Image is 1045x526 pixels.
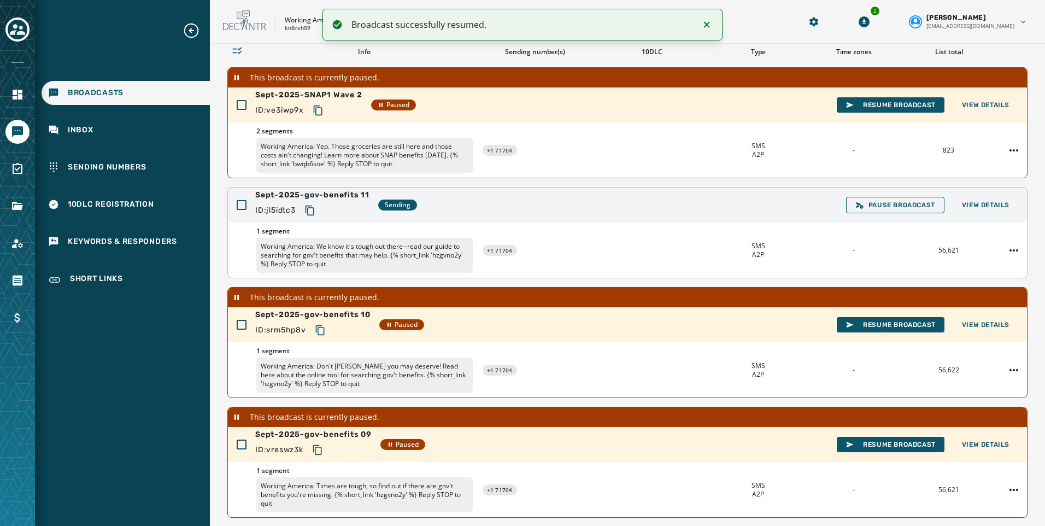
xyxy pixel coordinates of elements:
[837,317,944,332] button: Resume Broadcast
[68,236,177,247] span: Keywords & Responders
[70,273,123,287] span: Short Links
[256,358,473,393] p: Working America: Don't [PERSON_NAME] you may deserve! Read here about the online tool for searchi...
[854,12,874,32] button: Download Menu
[962,101,1009,109] span: View Details
[752,150,764,159] span: A2P
[598,48,706,56] div: 10DLC
[5,120,30,144] a: Navigate to Messaging
[42,81,210,105] a: Navigate to Broadcasts
[5,17,30,42] button: Toggle account select drawer
[228,407,1027,427] div: This broadcast is currently paused.
[855,201,935,209] span: Pause Broadcast
[926,22,1014,30] span: [EMAIL_ADDRESS][DOMAIN_NAME]
[953,197,1018,213] button: View Details
[752,481,765,490] span: SMS
[837,437,944,452] button: Resume Broadcast
[962,201,1009,209] span: View Details
[752,361,765,370] span: SMS
[256,466,473,475] span: 1 segment
[870,5,880,16] div: 2
[752,490,764,499] span: A2P
[752,250,764,259] span: A2P
[183,22,209,39] button: Expand sub nav menu
[256,238,473,273] p: Working America: We know it's tough out there--read our guide to searching for gov't benefits tha...
[810,246,896,255] div: -
[300,201,320,220] button: Copy text to clipboard
[68,87,124,98] span: Broadcasts
[42,267,210,293] a: Navigate to Short Links
[351,18,692,31] div: Broadcast successfully resumed.
[255,429,372,440] span: Sept-2025-gov-benefits 09
[255,309,371,320] span: Sept-2025-gov-benefits 10
[810,366,896,375] div: -
[962,320,1009,329] span: View Details
[481,48,589,56] div: Sending number(s)
[483,145,517,156] div: +1 71704
[256,138,473,173] p: Working America: Yep. Those groceries are still here and those costs ain't changing! Learn more a...
[5,83,30,107] a: Navigate to Home
[255,90,362,101] span: Sept-2025-SNAP1 Wave 2
[846,197,944,213] button: Pause Broadcast
[5,157,30,181] a: Navigate to Surveys
[1005,242,1023,259] button: Sept-2025-gov-benefits 11 action menu
[846,320,936,329] span: Resume Broadcast
[256,48,472,56] div: Info
[385,201,410,209] span: Sending
[752,142,765,150] span: SMS
[810,486,896,494] div: -
[906,48,993,56] div: List total
[42,230,210,254] a: Navigate to Keywords & Responders
[810,146,896,155] div: -
[5,231,30,255] a: Navigate to Account
[906,146,992,155] div: 823
[42,192,210,217] a: Navigate to 10DLC Registration
[228,288,1027,307] div: This broadcast is currently paused.
[5,268,30,293] a: Navigate to Orders
[905,9,1032,34] button: User settings
[5,194,30,218] a: Navigate to Files
[846,101,936,109] span: Resume Broadcast
[378,101,409,109] span: Paused
[256,347,473,355] span: 1 segment
[255,105,304,116] span: ID: ve3iwp9x
[42,118,210,142] a: Navigate to Inbox
[256,227,473,236] span: 1 segment
[953,317,1018,332] button: View Details
[483,484,517,495] div: +1 71704
[752,370,764,379] span: A2P
[1005,142,1023,159] button: Sept-2025-SNAP1 Wave 2 action menu
[837,97,944,113] button: Resume Broadcast
[5,306,30,330] a: Navigate to Billing
[804,12,824,32] button: Manage global settings
[285,25,310,33] p: kn8rxh59
[386,320,418,329] span: Paused
[228,68,1027,87] div: This broadcast is currently paused.
[962,440,1009,449] span: View Details
[483,245,517,256] div: +1 71704
[715,48,802,56] div: Type
[483,365,517,376] div: +1 71704
[1005,481,1023,499] button: Sept-2025-gov-benefits 09 action menu
[308,440,327,460] button: Copy text to clipboard
[752,242,765,250] span: SMS
[42,155,210,179] a: Navigate to Sending Numbers
[255,190,369,201] span: Sept-2025-gov-benefits 11
[906,486,992,494] div: 56,621
[906,246,992,255] div: 56,621
[811,48,897,56] div: Time zones
[953,437,1018,452] button: View Details
[285,16,375,25] p: Working America [US_STATE]
[846,440,936,449] span: Resume Broadcast
[387,440,419,449] span: Paused
[68,125,93,136] span: Inbox
[68,162,146,173] span: Sending Numbers
[308,101,328,120] button: Copy text to clipboard
[256,127,473,136] span: 2 segments
[68,199,154,210] span: 10DLC Registration
[906,366,992,375] div: 56,622
[255,205,296,216] span: ID: jl5idtc3
[256,477,473,512] p: Working America: Times are tough, so find out if there are gov't benefits you're missing. {% shor...
[953,97,1018,113] button: View Details
[255,325,306,336] span: ID: srm5hp8v
[1005,361,1023,379] button: Sept-2025-gov-benefits 10 action menu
